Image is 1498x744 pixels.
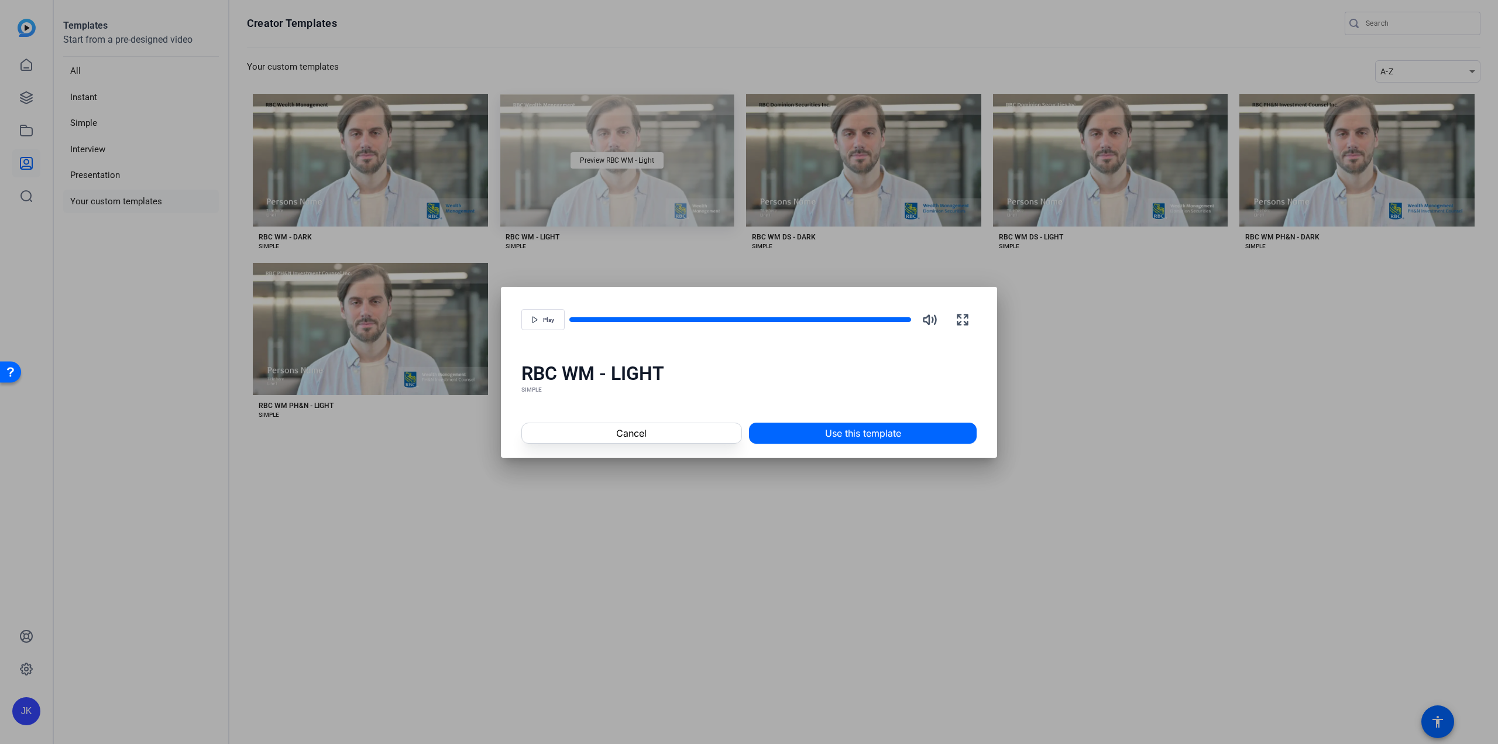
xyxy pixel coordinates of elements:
button: Play [521,309,565,330]
span: Play [543,317,554,324]
span: Cancel [616,426,647,440]
button: Fullscreen [949,306,977,334]
button: Cancel [521,423,742,444]
button: Use this template [749,423,977,444]
div: SIMPLE [521,385,977,395]
div: RBC WM - LIGHT [521,362,977,385]
button: Mute [916,306,944,334]
span: Use this template [825,426,901,440]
